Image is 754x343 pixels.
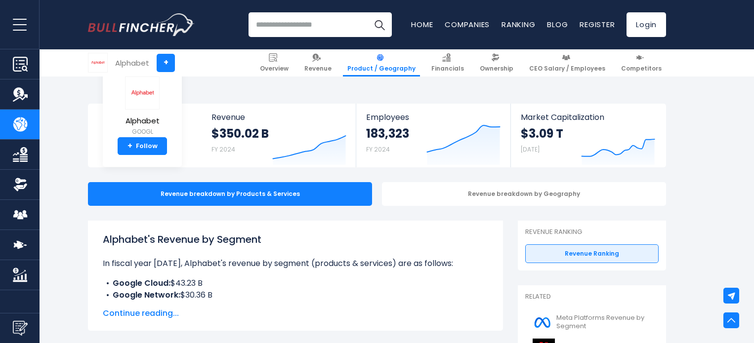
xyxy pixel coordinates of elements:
span: CEO Salary / Employees [529,65,605,73]
span: Market Capitalization [521,113,655,122]
a: Ranking [502,19,535,30]
img: GOOGL logo [88,53,107,72]
a: Market Capitalization $3.09 T [DATE] [511,104,665,167]
h1: Alphabet's Revenue by Segment [103,232,488,247]
a: Login [627,12,666,37]
a: Register [580,19,615,30]
div: Revenue breakdown by Geography [382,182,666,206]
strong: + [127,142,132,151]
a: Financials [427,49,468,76]
small: FY 2024 [211,145,235,153]
a: Alphabet GOOGL [125,76,160,138]
a: Companies [445,19,490,30]
span: Ownership [480,65,513,73]
a: Go to homepage [88,13,194,36]
strong: $3.09 T [521,126,563,141]
span: Employees [366,113,500,122]
a: Overview [255,49,293,76]
a: Blog [547,19,568,30]
strong: 183,323 [366,126,409,141]
a: CEO Salary / Employees [525,49,610,76]
p: Related [525,293,659,301]
a: Employees 183,323 FY 2024 [356,104,510,167]
a: Revenue [300,49,336,76]
div: Alphabet [115,57,149,69]
p: In fiscal year [DATE], Alphabet's revenue by segment (products & services) are as follows: [103,258,488,269]
small: FY 2024 [366,145,390,153]
span: Product / Geography [347,65,416,73]
b: Google Cloud: [113,277,170,289]
a: +Follow [118,137,167,155]
img: Ownership [13,177,28,192]
small: GOOGL [125,127,160,136]
a: Ownership [475,49,518,76]
button: Search [367,12,392,37]
small: [DATE] [521,145,540,153]
p: Revenue Ranking [525,228,659,236]
strong: $350.02 B [211,126,269,141]
span: Meta Platforms Revenue by Segment [556,314,653,331]
span: Revenue [211,113,346,122]
a: Meta Platforms Revenue by Segment [525,309,659,336]
li: $43.23 B [103,277,488,289]
img: Bullfincher logo [88,13,195,36]
span: Financials [431,65,464,73]
a: Revenue Ranking [525,244,659,263]
a: Competitors [617,49,666,76]
span: Overview [260,65,289,73]
a: Product / Geography [343,49,420,76]
b: Google Network: [113,289,180,301]
a: Home [411,19,433,30]
div: Revenue breakdown by Products & Services [88,182,372,206]
span: Revenue [304,65,332,73]
span: Competitors [621,65,662,73]
li: $30.36 B [103,289,488,301]
a: Revenue $350.02 B FY 2024 [202,104,356,167]
img: GOOGL logo [125,76,160,110]
span: Alphabet [125,117,160,125]
span: Continue reading... [103,307,488,319]
a: + [157,54,175,72]
img: META logo [531,311,553,334]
